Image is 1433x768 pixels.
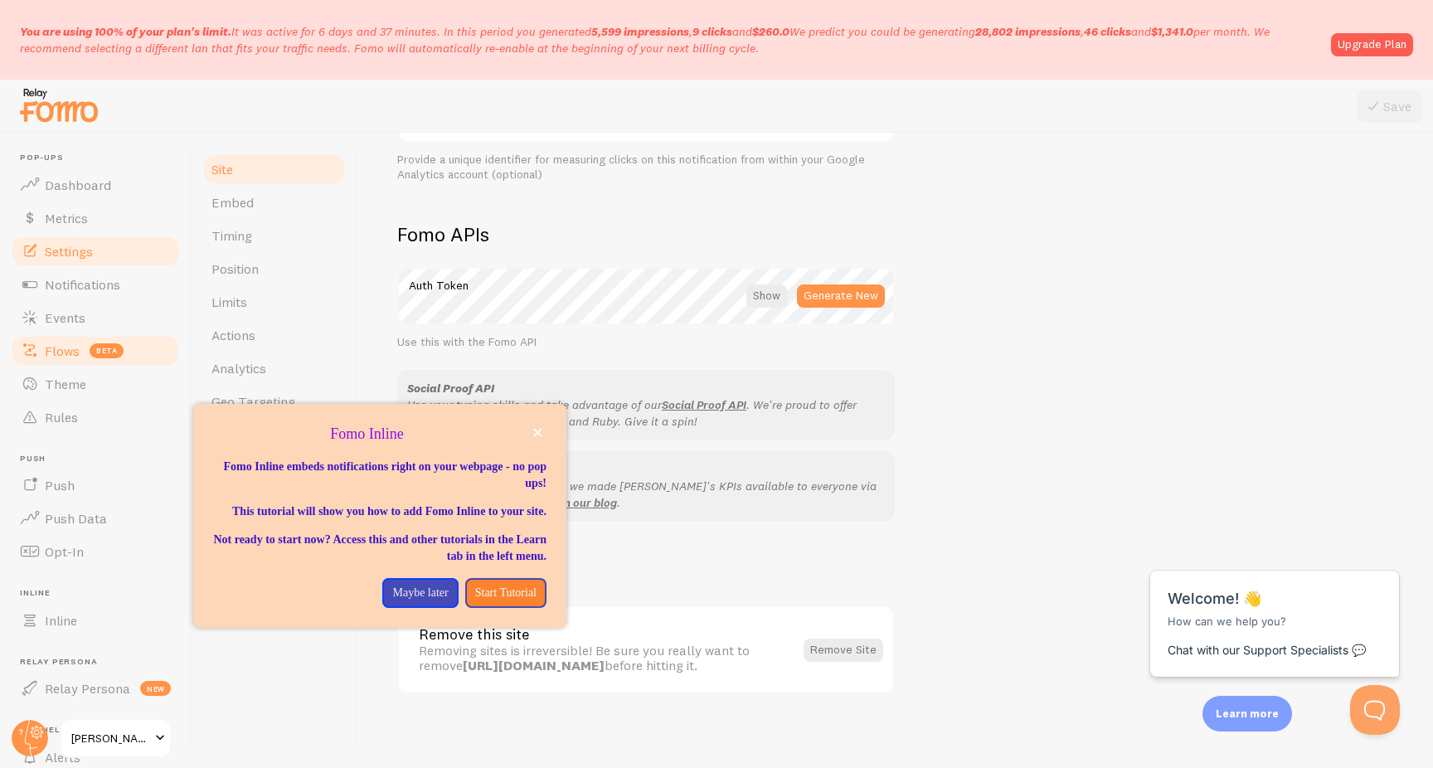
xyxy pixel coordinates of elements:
span: new [140,681,171,696]
div: Remove this site [419,627,794,642]
span: You are using 100% of your plan's limit. [20,24,231,39]
span: Embed [211,194,254,211]
a: Relay Persona new [10,672,181,705]
b: $1,341.0 [1151,24,1193,39]
span: [PERSON_NAME] [71,728,150,748]
a: Settings [10,235,181,268]
a: Push Data [10,502,181,535]
span: Theme [45,376,86,392]
span: Opt-In [45,543,84,560]
a: Rules [10,401,181,434]
a: Actions [202,318,347,352]
a: story on our blog [527,495,617,510]
p: Start Tutorial [475,585,537,601]
button: Generate New [797,284,885,308]
div: Fomo Inline [193,404,566,628]
button: Maybe later [382,578,458,608]
div: Provide a unique identifier for measuring clicks on this notification from within your Google Ana... [397,153,895,182]
a: Timing [202,219,347,252]
span: Relay Persona [20,657,181,668]
span: Alerts [45,749,80,766]
h2: Danger Zone [397,561,895,586]
iframe: Help Scout Beacon - Messages and Notifications [1142,529,1409,685]
span: Limits [211,294,247,310]
span: Flows [45,343,80,359]
a: Flows beta [10,334,181,367]
button: Remove Site [804,639,883,662]
p: We believe in transparency, so we made [PERSON_NAME]'s KPIs available to everyone via the Open AP... [407,478,885,511]
span: Pop-ups [20,153,181,163]
a: [PERSON_NAME] [60,718,172,758]
p: Learn more [1216,706,1279,722]
p: It was active for 6 days and 37 minutes. In this period you generated We predict you could be gen... [20,23,1321,56]
a: Embed [202,186,347,219]
span: Inline [45,612,77,629]
span: , and [975,24,1193,39]
a: Limits [202,285,347,318]
button: close, [529,424,546,441]
span: Analytics [211,360,266,377]
a: Events [10,301,181,334]
span: Site [211,161,233,177]
a: Inline [10,604,181,637]
div: Social Proof API [407,380,885,396]
p: Fomo Inline [213,424,546,445]
button: Start Tutorial [465,578,546,608]
b: 28,802 impressions [975,24,1081,39]
span: , and [591,24,789,39]
span: Rules [45,409,78,425]
span: Push [20,454,181,464]
span: Inline [20,588,181,599]
a: Upgrade Plan [1331,33,1413,56]
span: Relay Persona [45,680,130,697]
span: Position [211,260,259,277]
span: Geo Targeting [211,393,295,410]
span: Dashboard [45,177,111,193]
a: Position [202,252,347,285]
iframe: Help Scout Beacon - Open [1350,685,1400,735]
p: Fomo Inline embeds notifications right on your webpage - no pop ups! [213,459,546,492]
p: Maybe later [392,585,448,601]
span: Notifications [45,276,120,293]
span: Timing [211,227,252,244]
span: Push Data [45,510,107,527]
a: Notifications [10,268,181,301]
div: Use this with the Fomo API [397,335,895,350]
b: 46 clicks [1084,24,1131,39]
b: 9 clicks [692,24,732,39]
b: $260.0 [752,24,789,39]
p: Not ready to start now? Access this and other tutorials in the Learn tab in the left menu. [213,532,546,565]
a: Theme [10,367,181,401]
a: Dashboard [10,168,181,202]
span: Metrics [45,210,88,226]
p: This tutorial will show you how to add Fomo Inline to your site. [213,503,546,520]
a: Analytics [202,352,347,385]
div: Removing sites is irreversible! Be sure you really want to remove before hitting it. [419,643,794,673]
label: Auth Token [397,267,895,295]
span: Events [45,309,85,326]
a: Metrics [10,202,181,235]
a: Social Proof API [662,397,746,412]
p: Use your typing skills and take advantage of our . We're proud to offer SDKs for PHP, Node.js, Py... [407,396,885,430]
span: Push [45,477,75,493]
h2: Fomo APIs [397,221,895,247]
a: Push [10,469,181,502]
a: Site [202,153,347,186]
a: Opt-In [10,535,181,568]
span: Settings [45,243,93,260]
img: fomo-relay-logo-orange.svg [17,84,100,126]
a: Geo Targeting [202,385,347,418]
div: Open API [407,461,885,478]
span: beta [90,343,124,358]
div: Learn more [1202,696,1292,732]
b: 5,599 impressions [591,24,689,39]
strong: [URL][DOMAIN_NAME] [463,657,605,673]
span: Actions [211,327,255,343]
